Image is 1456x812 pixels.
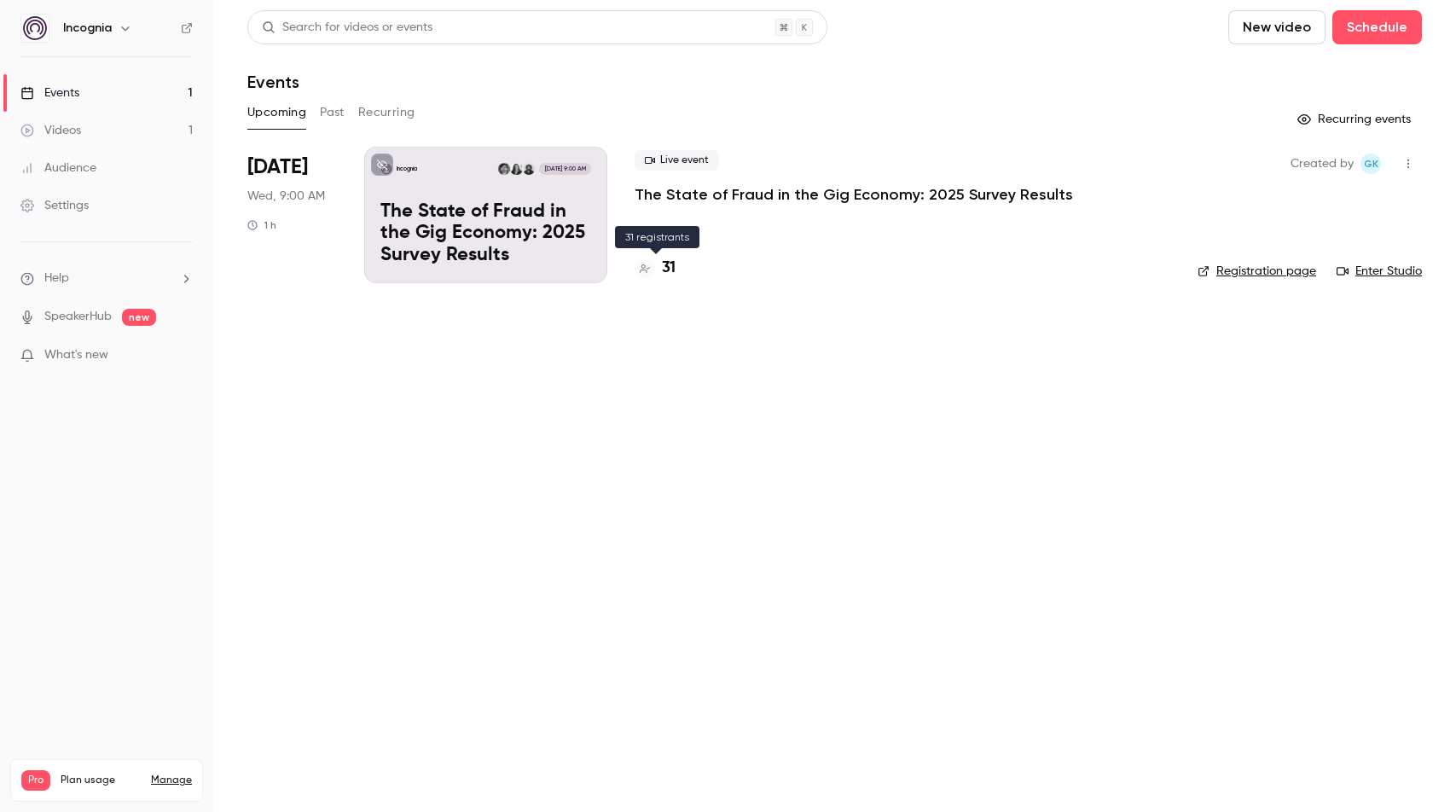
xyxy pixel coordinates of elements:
[20,197,89,214] div: Settings
[262,19,432,37] div: Search for videos or events
[44,270,69,287] span: Help
[397,165,417,173] p: Incognia
[380,201,591,267] p: The State of Fraud in the Gig Economy: 2025 Survey Results
[1360,154,1381,174] span: Gianna Kennedy
[20,159,96,177] div: Audience
[247,188,325,205] span: Wed, 9:00 AM
[364,147,607,283] a: The State of Fraud in the Gig Economy: 2025 Survey ResultsIncogniaFelix Efren Gonzalez ReyesMaria...
[1228,10,1325,44] button: New video
[1290,106,1422,133] button: Recurring events
[1364,154,1378,174] span: GK
[247,154,308,181] span: [DATE]
[63,20,112,37] h6: Incognia
[498,163,510,175] img: Victor Cavalcanti
[172,348,193,363] iframe: Noticeable Trigger
[21,770,50,791] span: Pro
[510,163,522,175] img: Maria Sassetti
[247,99,306,126] button: Upcoming
[20,270,193,287] li: help-dropdown-opener
[44,346,108,364] span: What's new
[247,147,337,283] div: Sep 24 Wed, 12:00 PM (America/New York)
[151,774,192,787] a: Manage
[635,184,1073,205] a: The State of Fraud in the Gig Economy: 2025 Survey Results
[20,122,81,139] div: Videos
[1332,10,1422,44] button: Schedule
[1198,263,1316,280] a: Registration page
[635,150,719,171] span: Live event
[523,163,535,175] img: Felix Efren Gonzalez Reyes
[122,309,156,326] span: new
[20,84,79,101] div: Events
[1291,154,1354,174] span: Created by
[247,72,299,92] h1: Events
[1337,263,1422,280] a: Enter Studio
[44,308,112,326] a: SpeakerHub
[21,14,49,42] img: Incognia
[358,99,415,126] button: Recurring
[539,163,590,175] span: [DATE] 9:00 AM
[247,218,276,232] div: 1 h
[320,99,345,126] button: Past
[635,257,676,280] a: 31
[662,257,676,280] h4: 31
[61,774,141,787] span: Plan usage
